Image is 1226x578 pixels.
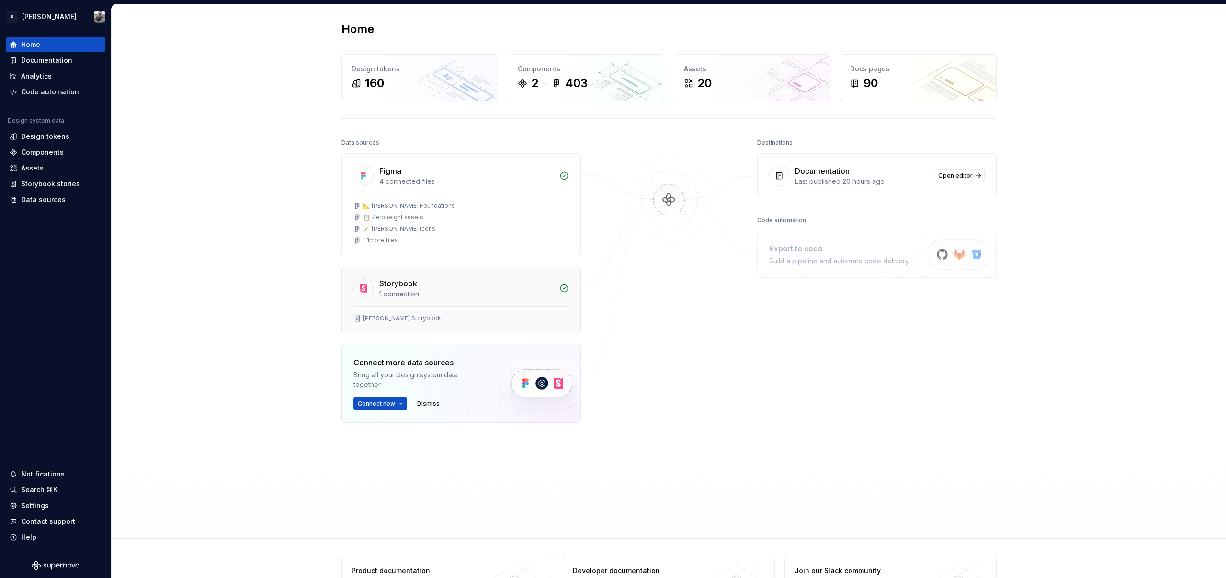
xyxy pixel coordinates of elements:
[21,501,49,510] div: Settings
[840,54,997,101] a: Docs pages90
[6,482,105,498] button: Search ⌘K
[795,177,928,186] div: Last published 20 hours ago
[352,566,491,576] div: Product documentation
[352,64,488,74] div: Design tokens
[413,397,444,410] button: Dismiss
[565,76,588,91] div: 403
[769,243,910,254] div: Export to code
[363,225,435,233] div: 🪄 [PERSON_NAME] Icons
[358,400,395,408] span: Connect new
[341,153,581,256] a: Figma4 connected files📐 [PERSON_NAME] Foundations📋 Zeroheight assets🪄 [PERSON_NAME] Icons+1more f...
[6,530,105,545] button: Help
[417,400,440,408] span: Dismiss
[6,84,105,100] a: Code automation
[757,136,793,149] div: Destinations
[341,22,374,37] h2: Home
[518,64,654,74] div: Components
[21,87,79,97] div: Code automation
[363,237,398,244] div: + 1 more files
[353,397,407,410] button: Connect new
[697,76,712,91] div: 20
[573,566,712,576] div: Developer documentation
[6,498,105,513] a: Settings
[363,214,423,221] div: 📋 Zeroheight assets
[6,466,105,482] button: Notifications
[795,566,934,576] div: Join our Slack community
[6,68,105,84] a: Analytics
[341,266,581,334] a: Storybook1 connection[PERSON_NAME] Storybook
[934,169,985,182] a: Open editor
[8,117,64,125] div: Design system data
[6,145,105,160] a: Components
[21,517,75,526] div: Contact support
[341,136,379,149] div: Data sources
[379,177,554,186] div: 4 connected files
[6,160,105,176] a: Assets
[379,278,417,289] div: Storybook
[2,6,109,27] button: R[PERSON_NAME]Ian
[769,256,910,266] div: Build a pipeline and automate code delivery.
[21,56,72,65] div: Documentation
[6,176,105,192] a: Storybook stories
[21,195,66,204] div: Data sources
[21,533,36,542] div: Help
[341,54,498,101] a: Design tokens160
[508,54,664,101] a: Components2403
[365,76,384,91] div: 160
[94,11,105,23] img: Ian
[22,12,77,22] div: [PERSON_NAME]
[21,469,65,479] div: Notifications
[21,71,52,81] div: Analytics
[7,11,18,23] div: R
[21,485,57,495] div: Search ⌘K
[863,76,878,91] div: 90
[795,165,850,177] div: Documentation
[684,64,820,74] div: Assets
[21,179,80,189] div: Storybook stories
[531,76,538,91] div: 2
[6,37,105,52] a: Home
[353,370,483,389] div: Bring all your design system data together.
[21,132,69,141] div: Design tokens
[6,129,105,144] a: Design tokens
[938,172,973,180] span: Open editor
[850,64,987,74] div: Docs pages
[363,202,455,210] div: 📐 [PERSON_NAME] Foundations
[6,192,105,207] a: Data sources
[353,357,483,368] div: Connect more data sources
[379,165,401,177] div: Figma
[363,315,441,322] div: [PERSON_NAME] Storybook
[674,54,830,101] a: Assets20
[21,147,64,157] div: Components
[32,561,79,570] svg: Supernova Logo
[6,53,105,68] a: Documentation
[379,289,554,299] div: 1 connection
[21,163,44,173] div: Assets
[757,214,806,227] div: Code automation
[21,40,40,49] div: Home
[6,514,105,529] button: Contact support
